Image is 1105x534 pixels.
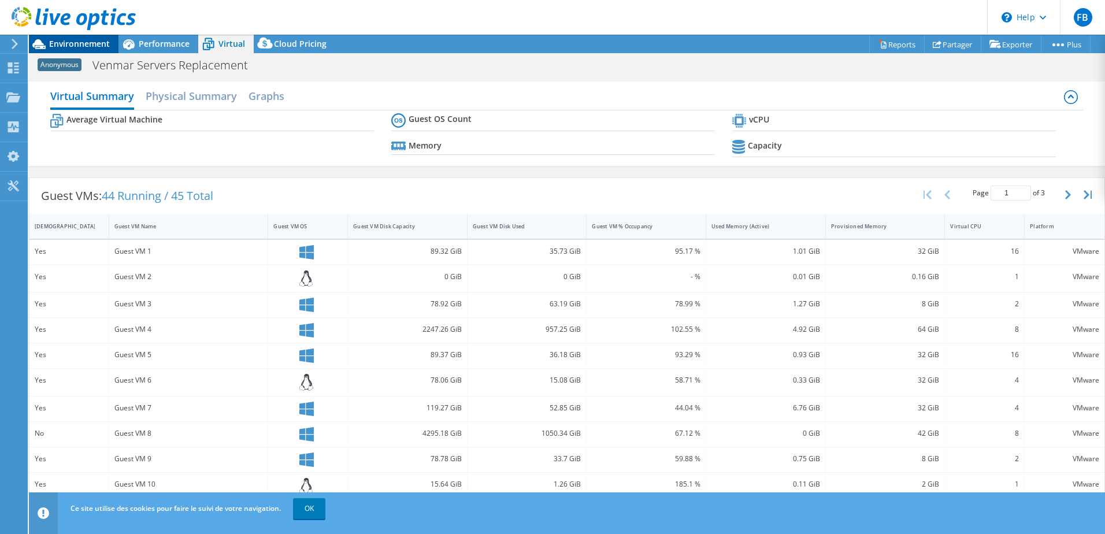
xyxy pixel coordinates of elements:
h2: Graphs [249,84,284,107]
div: 102.55 % [592,323,700,336]
div: No [35,427,103,440]
div: 89.32 GiB [353,245,462,258]
div: 4.92 GiB [711,323,820,336]
div: 59.88 % [592,453,700,465]
h2: Virtual Summary [50,84,134,110]
div: 2 [950,453,1019,465]
div: 1050.34 GiB [473,427,581,440]
div: Guest VM Disk Capacity [353,222,448,230]
div: VMware [1030,298,1099,310]
div: [DEMOGRAPHIC_DATA] [35,222,90,230]
h2: Physical Summary [146,84,237,107]
div: 16 [950,245,1019,258]
div: Guest VM Name [114,222,249,230]
a: Reports [869,35,925,53]
span: Performance [139,38,190,49]
div: 2 [950,298,1019,310]
div: 15.08 GiB [473,374,581,387]
div: Platform [1030,222,1085,230]
a: Plus [1041,35,1091,53]
div: 4 [950,402,1019,414]
div: - % [592,270,700,283]
div: 35.73 GiB [473,245,581,258]
div: 0.33 GiB [711,374,820,387]
div: VMware [1030,270,1099,283]
div: 1 [950,478,1019,491]
div: Used Memory (Active) [711,222,806,230]
div: Guest VM 2 [114,270,263,283]
div: 78.92 GiB [353,298,462,310]
div: 0.01 GiB [711,270,820,283]
div: Guest VMs: [29,178,225,214]
span: 3 [1041,188,1045,198]
div: 8 [950,323,1019,336]
div: 93.29 % [592,348,700,361]
div: VMware [1030,427,1099,440]
div: 36.18 GiB [473,348,581,361]
div: Yes [35,402,103,414]
div: 32 GiB [831,348,940,361]
div: 78.99 % [592,298,700,310]
span: Ce site utilise des cookies pour faire le suivi de votre navigation. [71,503,281,513]
div: VMware [1030,402,1099,414]
div: Guest VM 4 [114,323,263,336]
div: 32 GiB [831,374,940,387]
div: 32 GiB [831,402,940,414]
div: 95.17 % [592,245,700,258]
div: 2 GiB [831,478,940,491]
div: Guest VM 8 [114,427,263,440]
div: 4295.18 GiB [353,427,462,440]
div: 8 [950,427,1019,440]
div: VMware [1030,453,1099,465]
div: 1.26 GiB [473,478,581,491]
div: Yes [35,323,103,336]
div: 15.64 GiB [353,478,462,491]
span: Virtual [218,38,245,49]
div: Yes [35,348,103,361]
div: 0.16 GiB [831,270,940,283]
div: 0 GiB [353,270,462,283]
div: VMware [1030,323,1099,336]
div: 67.12 % [592,427,700,440]
span: Page of [973,186,1045,201]
input: jump to page [991,186,1031,201]
div: 0 GiB [473,270,581,283]
b: Average Virtual Machine [66,114,162,125]
div: 1.27 GiB [711,298,820,310]
a: Exporter [981,35,1041,53]
div: Guest VM % Occupancy [592,222,687,230]
div: 78.78 GiB [353,453,462,465]
span: 44 Running / 45 Total [102,188,213,203]
div: 63.19 GiB [473,298,581,310]
div: Guest VM 6 [114,374,263,387]
svg: \n [1002,12,1012,23]
div: 89.37 GiB [353,348,462,361]
div: Yes [35,453,103,465]
span: FB [1074,8,1092,27]
div: 42 GiB [831,427,940,440]
div: Guest VM 5 [114,348,263,361]
div: 185.1 % [592,478,700,491]
div: 6.76 GiB [711,402,820,414]
h1: Venmar Servers Replacement [87,59,266,72]
div: 0.75 GiB [711,453,820,465]
b: Memory [409,140,442,151]
div: 16 [950,348,1019,361]
span: Anonymous [38,58,81,71]
div: 1.01 GiB [711,245,820,258]
b: vCPU [749,114,769,125]
div: Guest VM 1 [114,245,263,258]
div: VMware [1030,478,1099,491]
a: Partager [924,35,981,53]
span: Environnement [49,38,110,49]
b: Guest OS Count [409,113,472,125]
div: 0.93 GiB [711,348,820,361]
div: 33.7 GiB [473,453,581,465]
div: 957.25 GiB [473,323,581,336]
div: 32 GiB [831,245,940,258]
div: 1 [950,270,1019,283]
div: Guest VM OS [273,222,328,230]
a: OK [293,498,325,519]
div: 0.11 GiB [711,478,820,491]
div: Yes [35,270,103,283]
